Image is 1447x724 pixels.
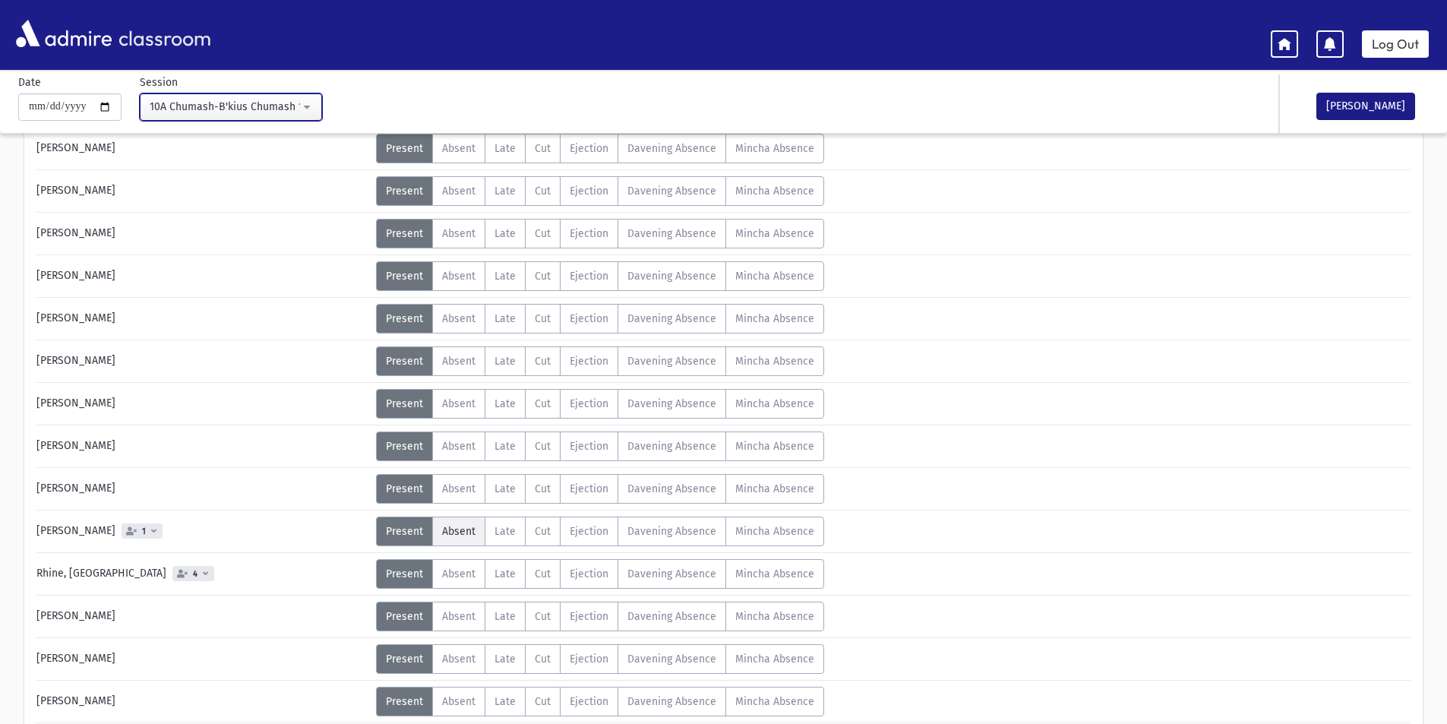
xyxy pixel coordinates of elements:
div: [PERSON_NAME] [29,176,376,206]
div: [PERSON_NAME] [29,389,376,419]
span: Cut [535,482,551,495]
span: Late [494,610,516,623]
span: Mincha Absence [735,227,814,240]
span: Cut [535,142,551,155]
span: Cut [535,525,551,538]
span: Ejection [570,355,608,368]
span: Present [386,610,423,623]
span: Ejection [570,482,608,495]
span: Ejection [570,653,608,666]
span: Mincha Absence [735,653,814,666]
span: Cut [535,695,551,708]
span: Mincha Absence [735,568,814,580]
span: Late [494,185,516,198]
span: Cut [535,312,551,325]
span: Present [386,185,423,198]
span: Present [386,227,423,240]
span: Ejection [570,397,608,410]
span: Davening Absence [627,227,716,240]
div: AttTypes [376,219,824,248]
img: AdmirePro [12,16,115,51]
span: Ejection [570,568,608,580]
span: Ejection [570,142,608,155]
span: Late [494,482,516,495]
div: [PERSON_NAME] [29,602,376,631]
span: Absent [442,397,475,410]
span: Davening Absence [627,185,716,198]
span: Late [494,142,516,155]
div: 10A Chumash-B'kius Chumash 10A(9:48AM-10:33AM) [150,99,300,115]
div: Rhine, [GEOGRAPHIC_DATA] [29,559,376,589]
span: Present [386,525,423,538]
span: Davening Absence [627,440,716,453]
span: Absent [442,142,475,155]
span: Absent [442,270,475,283]
span: Davening Absence [627,397,716,410]
span: Present [386,355,423,368]
span: classroom [115,14,211,54]
div: AttTypes [376,389,824,419]
span: Late [494,525,516,538]
span: Cut [535,440,551,453]
span: Cut [535,185,551,198]
button: [PERSON_NAME] [1316,93,1415,120]
span: Cut [535,397,551,410]
div: AttTypes [376,602,824,631]
div: AttTypes [376,474,824,504]
span: Present [386,695,423,708]
span: Ejection [570,440,608,453]
span: Ejection [570,270,608,283]
span: Late [494,653,516,666]
span: Ejection [570,525,608,538]
span: Absent [442,355,475,368]
span: Davening Absence [627,142,716,155]
span: Mincha Absence [735,482,814,495]
span: Late [494,355,516,368]
span: Davening Absence [627,525,716,538]
span: Cut [535,568,551,580]
div: AttTypes [376,687,824,716]
span: 1 [139,526,149,536]
span: Mincha Absence [735,270,814,283]
span: Cut [535,653,551,666]
div: [PERSON_NAME] [29,644,376,674]
span: Late [494,227,516,240]
span: Mincha Absence [735,525,814,538]
span: Davening Absence [627,270,716,283]
span: Present [386,397,423,410]
span: Cut [535,610,551,623]
div: [PERSON_NAME] [29,687,376,716]
span: Late [494,695,516,708]
div: AttTypes [376,134,824,163]
span: Present [386,270,423,283]
button: 10A Chumash-B'kius Chumash 10A(9:48AM-10:33AM) [140,93,322,121]
span: Absent [442,440,475,453]
span: Davening Absence [627,568,716,580]
span: Davening Absence [627,355,716,368]
span: Present [386,568,423,580]
span: Ejection [570,312,608,325]
span: Mincha Absence [735,312,814,325]
div: [PERSON_NAME] [29,517,376,546]
div: [PERSON_NAME] [29,474,376,504]
div: AttTypes [376,304,824,334]
span: Present [386,142,423,155]
span: Davening Absence [627,653,716,666]
span: Ejection [570,695,608,708]
div: [PERSON_NAME] [29,346,376,376]
span: Mincha Absence [735,440,814,453]
span: Mincha Absence [735,610,814,623]
span: Present [386,440,423,453]
div: [PERSON_NAME] [29,432,376,461]
span: Mincha Absence [735,397,814,410]
span: Late [494,397,516,410]
span: Mincha Absence [735,355,814,368]
span: Late [494,270,516,283]
span: Late [494,312,516,325]
span: Absent [442,227,475,240]
div: [PERSON_NAME] [29,134,376,163]
span: Absent [442,312,475,325]
span: Mincha Absence [735,185,814,198]
div: AttTypes [376,517,824,546]
span: Davening Absence [627,482,716,495]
